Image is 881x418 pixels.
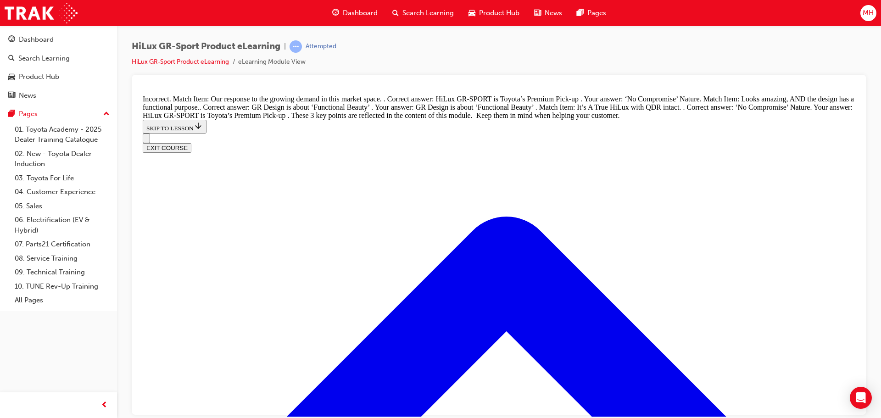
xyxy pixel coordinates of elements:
[461,4,527,22] a: car-iconProduct Hub
[4,28,67,42] button: SKIP TO LESSON
[860,5,876,21] button: MH
[4,29,113,106] button: DashboardSearch LearningProduct HubNews
[863,8,874,18] span: MH
[11,237,113,251] a: 07. Parts21 Certification
[587,8,606,18] span: Pages
[8,92,15,100] span: news-icon
[527,4,569,22] a: news-iconNews
[385,4,461,22] a: search-iconSearch Learning
[11,199,113,213] a: 05. Sales
[238,57,306,67] li: eLearning Module View
[11,279,113,294] a: 10. TUNE Rev-Up Training
[577,7,584,19] span: pages-icon
[4,106,113,123] button: Pages
[8,73,15,81] span: car-icon
[325,4,385,22] a: guage-iconDashboard
[11,213,113,237] a: 06. Electrification (EV & Hybrid)
[101,400,108,411] span: prev-icon
[7,33,64,40] span: SKIP TO LESSON
[332,7,339,19] span: guage-icon
[19,34,54,45] div: Dashboard
[850,387,872,409] div: Open Intercom Messenger
[290,40,302,53] span: learningRecordVerb_ATTEMPT-icon
[5,3,78,23] img: Trak
[8,110,15,118] span: pages-icon
[8,36,15,44] span: guage-icon
[19,90,36,101] div: News
[19,109,38,119] div: Pages
[4,50,113,67] a: Search Learning
[8,55,15,63] span: search-icon
[103,108,110,120] span: up-icon
[392,7,399,19] span: search-icon
[11,293,113,307] a: All Pages
[4,52,52,61] button: EXIT COURSE
[4,31,113,48] a: Dashboard
[4,42,11,52] button: Open navigation menu
[343,8,378,18] span: Dashboard
[402,8,454,18] span: Search Learning
[306,42,336,51] div: Attempted
[18,53,70,64] div: Search Learning
[534,7,541,19] span: news-icon
[4,42,716,61] nav: Navigation menu
[11,147,113,171] a: 02. New - Toyota Dealer Induction
[11,185,113,199] a: 04. Customer Experience
[11,251,113,266] a: 08. Service Training
[4,68,113,85] a: Product Hub
[11,123,113,147] a: 01. Toyota Academy - 2025 Dealer Training Catalogue
[479,8,519,18] span: Product Hub
[11,171,113,185] a: 03. Toyota For Life
[4,87,113,104] a: News
[468,7,475,19] span: car-icon
[19,72,59,82] div: Product Hub
[4,4,716,28] div: Incorrect. Match Item: ​Our response to the growing demand in this market space. . Correct answer...
[132,41,280,52] span: HiLux GR-Sport Product eLearning
[569,4,613,22] a: pages-iconPages
[132,58,229,66] a: HiLux GR-Sport Product eLearning
[284,41,286,52] span: |
[545,8,562,18] span: News
[11,265,113,279] a: 09. Technical Training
